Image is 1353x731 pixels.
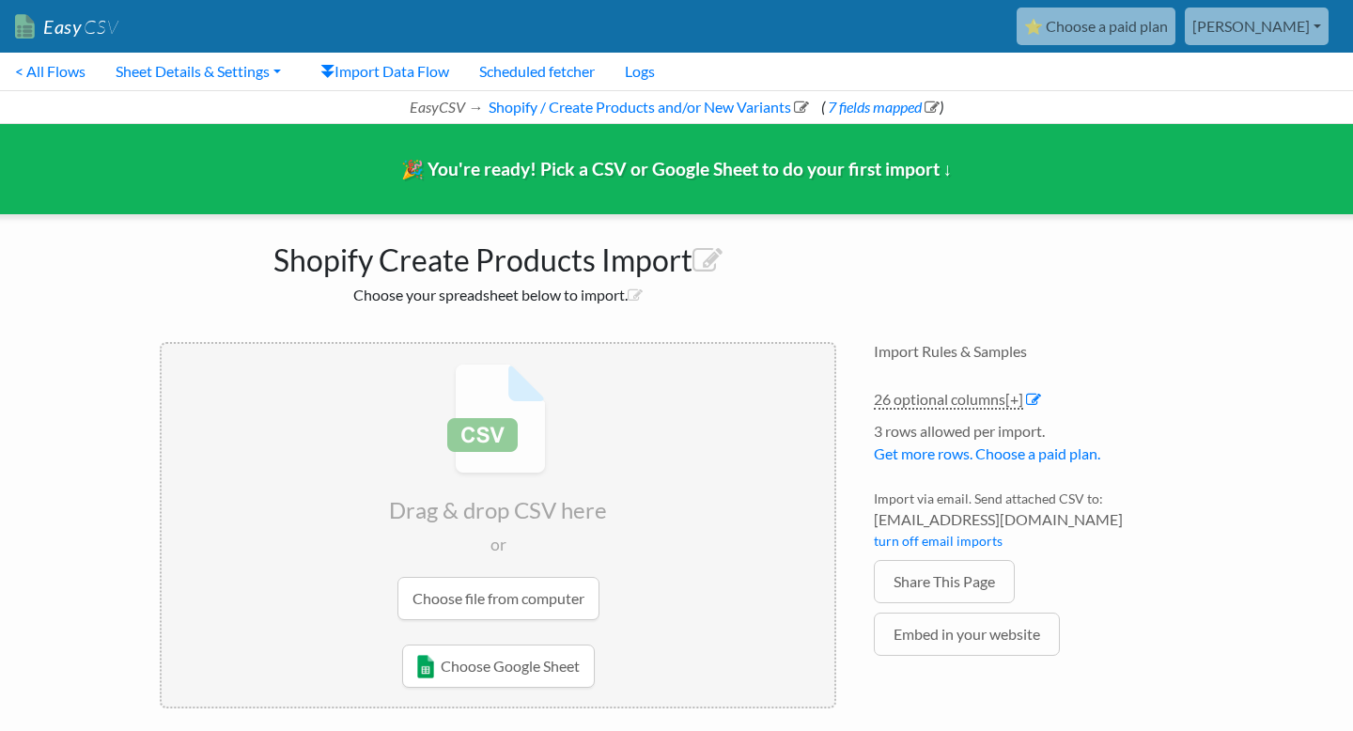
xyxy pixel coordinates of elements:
h1: Shopify Create Products Import [160,233,836,278]
a: turn off email imports [874,533,1003,549]
span: [+] [1005,390,1023,408]
a: 7 fields mapped [825,98,940,116]
a: EasyCSV [15,8,118,46]
a: Logs [610,53,670,90]
a: Shopify / Create Products and/or New Variants [486,98,809,116]
a: 26 optional columns[+] [874,390,1023,410]
a: Scheduled fetcher [464,53,610,90]
h4: Import Rules & Samples [874,342,1193,360]
a: Embed in your website [874,613,1060,656]
h2: Choose your spreadsheet below to import. [160,286,836,303]
span: ( ) [821,98,943,116]
a: Sheet Details & Settings [101,53,296,90]
span: 🎉 You're ready! Pick a CSV or Google Sheet to do your first import ↓ [401,158,953,179]
a: ⭐ Choose a paid plan [1017,8,1175,45]
li: Import via email. Send attached CSV to: [874,489,1193,560]
a: Choose Google Sheet [402,645,595,688]
a: Share This Page [874,560,1015,603]
li: 3 rows allowed per import. [874,420,1193,474]
a: [PERSON_NAME] [1185,8,1329,45]
span: [EMAIL_ADDRESS][DOMAIN_NAME] [874,508,1193,531]
a: Import Data Flow [305,53,464,90]
a: Get more rows. Choose a paid plan. [874,444,1100,462]
span: CSV [82,15,118,39]
i: EasyCSV → [410,98,483,116]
